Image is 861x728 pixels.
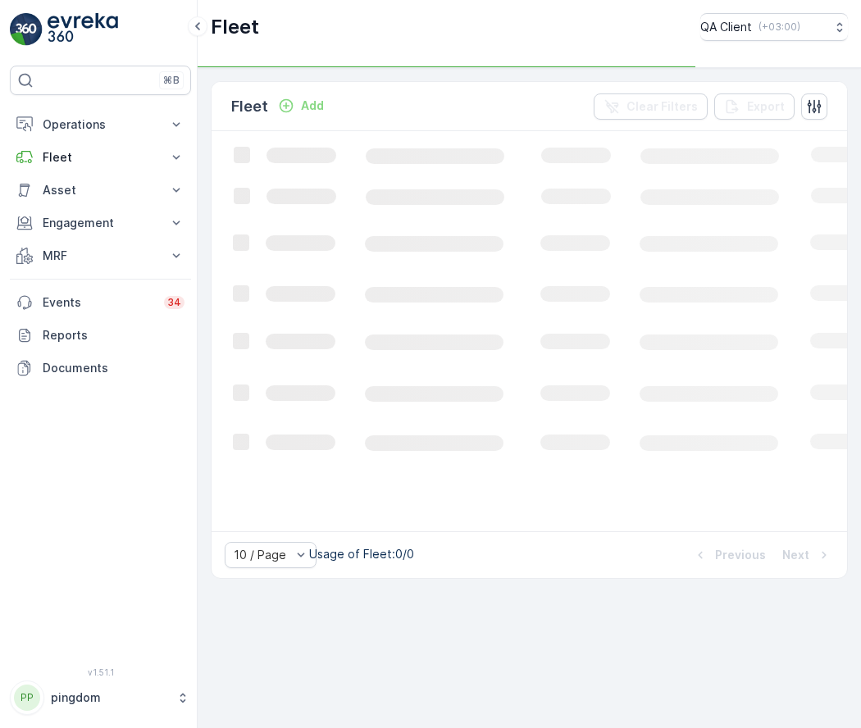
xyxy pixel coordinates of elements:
[43,116,158,133] p: Operations
[10,239,191,272] button: MRF
[43,182,158,198] p: Asset
[10,141,191,174] button: Fleet
[10,108,191,141] button: Operations
[211,14,259,40] p: Fleet
[626,98,698,115] p: Clear Filters
[747,98,785,115] p: Export
[782,547,809,563] p: Next
[10,286,191,319] a: Events34
[10,680,191,715] button: PPpingdom
[690,545,768,565] button: Previous
[10,319,191,352] a: Reports
[10,352,191,384] a: Documents
[163,74,180,87] p: ⌘B
[43,215,158,231] p: Engagement
[594,93,708,120] button: Clear Filters
[781,545,834,565] button: Next
[758,20,800,34] p: ( +03:00 )
[714,93,795,120] button: Export
[43,248,158,264] p: MRF
[301,98,324,114] p: Add
[43,294,154,311] p: Events
[715,547,766,563] p: Previous
[231,95,268,118] p: Fleet
[10,13,43,46] img: logo
[51,689,168,706] p: pingdom
[10,667,191,677] span: v 1.51.1
[700,13,848,41] button: QA Client(+03:00)
[43,327,184,344] p: Reports
[14,685,40,711] div: PP
[48,13,118,46] img: logo_light-DOdMpM7g.png
[700,19,752,35] p: QA Client
[43,149,158,166] p: Fleet
[43,360,184,376] p: Documents
[10,174,191,207] button: Asset
[309,546,414,562] p: Usage of Fleet : 0/0
[271,96,330,116] button: Add
[167,296,181,309] p: 34
[10,207,191,239] button: Engagement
